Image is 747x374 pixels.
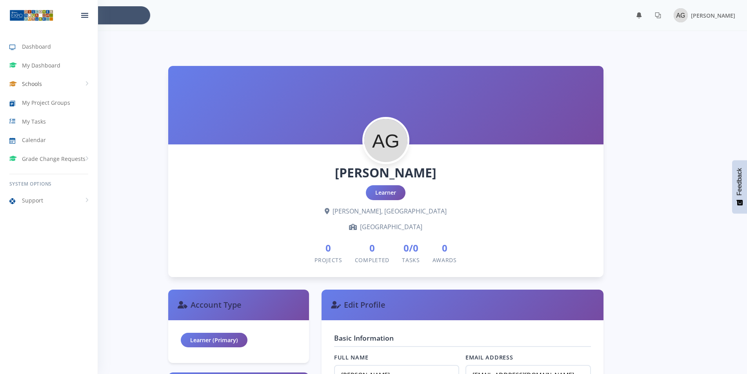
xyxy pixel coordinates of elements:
span: 0 [314,241,342,255]
a: Image placeholder [PERSON_NAME] [667,7,735,24]
span: Awards [433,256,457,264]
span: Dashboard [22,42,51,51]
span: My Project Groups [22,99,70,107]
span: 0/0 [402,241,420,255]
label: Email Address [465,353,591,362]
span: My Dashboard [22,61,60,69]
span: 0 [433,241,457,255]
img: ... [9,9,53,22]
input: Search [52,6,150,24]
h1: [PERSON_NAME] [181,163,591,182]
h3: Account Type [178,299,300,311]
span: 0 [355,241,389,255]
div: [PERSON_NAME], [GEOGRAPHIC_DATA] [181,206,591,216]
div: Learner (Primary) [181,333,247,348]
img: Image placeholder [674,8,688,22]
span: Calendar [22,136,46,144]
h6: System Options [9,181,88,188]
div: [GEOGRAPHIC_DATA] [181,222,591,232]
span: Grade Change Requests [22,155,85,163]
label: Full Name [334,353,459,362]
h4: Basic Information [334,333,591,347]
span: Tasks [402,256,420,264]
span: Projects [314,256,342,264]
span: Schools [22,80,42,88]
button: Feedback - Show survey [732,160,747,213]
span: Completed [355,256,389,264]
h3: Edit Profile [331,299,594,311]
span: Support [22,196,43,204]
span: Feedback [736,168,743,195]
span: My Tasks [22,117,46,126]
span: [PERSON_NAME] [691,12,735,19]
img: Profile Picture [364,119,407,162]
div: Learner [366,185,405,200]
